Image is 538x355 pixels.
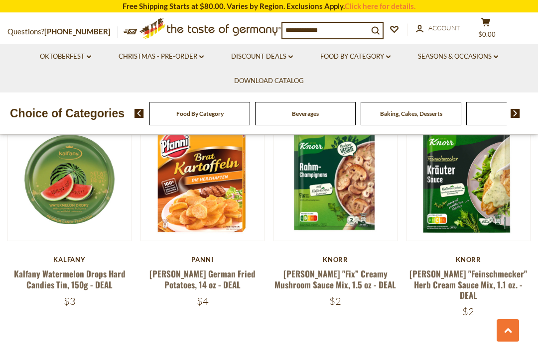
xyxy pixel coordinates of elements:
img: Knorr "Fix” Creamy Mushroom Sauce Mix, 1.5 oz - DEAL [274,118,397,241]
img: previous arrow [134,109,144,118]
a: [PERSON_NAME] German Fried Potatoes, 14 oz - DEAL [149,267,256,290]
a: Christmas - PRE-ORDER [119,51,204,62]
a: [PERSON_NAME] "Fix” Creamy Mushroom Sauce Mix, 1.5 oz - DEAL [274,267,396,290]
a: Kalfany Watermelon Drops Hard Candies Tin, 150g - DEAL [14,267,126,290]
img: Pfanni Bratkartoffeln German Fried Potatoes, 14 oz - DEAL [141,118,264,241]
img: Kalfany Watermelon Drops Hard Candies Tin, 150g - DEAL [8,118,131,241]
span: $0.00 [478,30,496,38]
span: Account [428,24,460,32]
a: Download Catalog [234,76,304,87]
span: $4 [197,295,209,307]
img: Knorr "Feinschmecker" Herb Cream Sauce Mix, 1.1 oz. - DEAL [407,118,530,241]
a: Food By Category [320,51,391,62]
p: Questions? [7,25,118,38]
a: Discount Deals [231,51,293,62]
a: Seasons & Occasions [418,51,498,62]
span: $3 [64,295,76,307]
div: Panni [140,256,265,264]
a: Click here for details. [345,1,415,10]
span: $2 [329,295,341,307]
span: $2 [462,305,474,318]
a: [PERSON_NAME] "Feinschmecker" Herb Cream Sauce Mix, 1.1 oz. - DEAL [409,267,527,301]
button: $0.00 [471,17,501,42]
div: Kalfany [7,256,132,264]
a: Baking, Cakes, Desserts [380,110,442,117]
div: Knorr [406,256,531,264]
a: Account [416,23,460,34]
a: Beverages [292,110,319,117]
a: Food By Category [176,110,224,117]
img: next arrow [511,109,520,118]
a: Oktoberfest [40,51,91,62]
div: Knorr [273,256,398,264]
a: [PHONE_NUMBER] [44,27,111,36]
